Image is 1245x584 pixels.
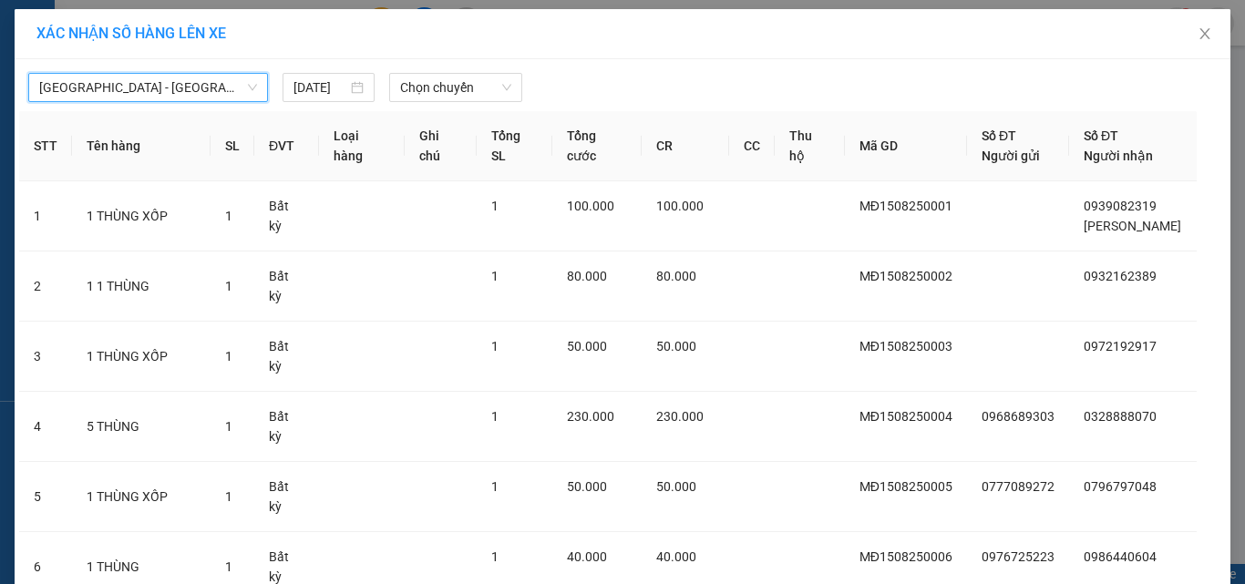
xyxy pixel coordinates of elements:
[225,419,232,434] span: 1
[1198,26,1212,41] span: close
[982,549,1055,564] span: 0976725223
[656,549,696,564] span: 40.000
[567,339,607,353] span: 50.000
[567,409,614,424] span: 230.000
[319,111,405,181] th: Loại hàng
[845,111,967,181] th: Mã GD
[859,269,952,283] span: MĐ1508250002
[982,149,1040,163] span: Người gửi
[15,17,44,36] span: Gửi:
[656,339,696,353] span: 50.000
[293,77,346,97] input: 15/08/2025
[72,322,211,392] td: 1 THÙNG XỐP
[14,119,42,138] span: CR :
[72,251,211,322] td: 1 1 THÙNG
[567,479,607,494] span: 50.000
[405,111,477,181] th: Ghi chú
[15,15,118,59] div: Bến xe Miền Đông
[859,479,952,494] span: MĐ1508250005
[1179,9,1230,60] button: Close
[491,339,499,353] span: 1
[491,549,499,564] span: 1
[19,322,72,392] td: 3
[567,269,607,283] span: 80.000
[39,74,257,101] span: Sài Gòn - Đắk Lắk (BXMĐ mới)
[130,59,258,81] div: A.GIỎI
[982,409,1055,424] span: 0968689303
[72,111,211,181] th: Tên hàng
[36,25,226,42] span: XÁC NHẬN SỐ HÀNG LÊN XE
[1084,549,1157,564] span: 0986440604
[130,17,174,36] span: Nhận:
[130,15,258,59] div: VP Đắk Lắk
[1084,409,1157,424] span: 0328888070
[491,199,499,213] span: 1
[859,409,952,424] span: MĐ1508250004
[225,279,232,293] span: 1
[859,549,952,564] span: MĐ1508250006
[491,409,499,424] span: 1
[552,111,643,181] th: Tổng cước
[14,118,120,139] div: 150.000
[775,111,844,181] th: Thu hộ
[19,392,72,462] td: 4
[729,111,775,181] th: CC
[130,81,258,107] div: 0911171733
[225,559,232,574] span: 1
[19,251,72,322] td: 2
[19,111,72,181] th: STT
[254,181,319,251] td: Bất kỳ
[254,392,319,462] td: Bất kỳ
[225,209,232,223] span: 1
[72,181,211,251] td: 1 THÙNG XỐP
[982,479,1055,494] span: 0777089272
[254,111,319,181] th: ĐVT
[567,199,614,213] span: 100.000
[1084,479,1157,494] span: 0796797048
[72,392,211,462] td: 5 THÙNG
[254,251,319,322] td: Bất kỳ
[72,462,211,532] td: 1 THÙNG XỐP
[567,549,607,564] span: 40.000
[1084,128,1118,143] span: Số ĐT
[1084,219,1181,233] span: [PERSON_NAME]
[656,199,704,213] span: 100.000
[859,199,952,213] span: MĐ1508250001
[19,181,72,251] td: 1
[225,489,232,504] span: 1
[491,269,499,283] span: 1
[656,479,696,494] span: 50.000
[1084,149,1153,163] span: Người nhận
[477,111,551,181] th: Tổng SL
[211,111,254,181] th: SL
[1084,199,1157,213] span: 0939082319
[254,322,319,392] td: Bất kỳ
[859,339,952,353] span: MĐ1508250003
[254,462,319,532] td: Bất kỳ
[656,409,704,424] span: 230.000
[982,128,1016,143] span: Số ĐT
[1084,339,1157,353] span: 0972192917
[19,462,72,532] td: 5
[642,111,729,181] th: CR
[225,349,232,364] span: 1
[656,269,696,283] span: 80.000
[1084,269,1157,283] span: 0932162389
[400,74,512,101] span: Chọn chuyến
[491,479,499,494] span: 1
